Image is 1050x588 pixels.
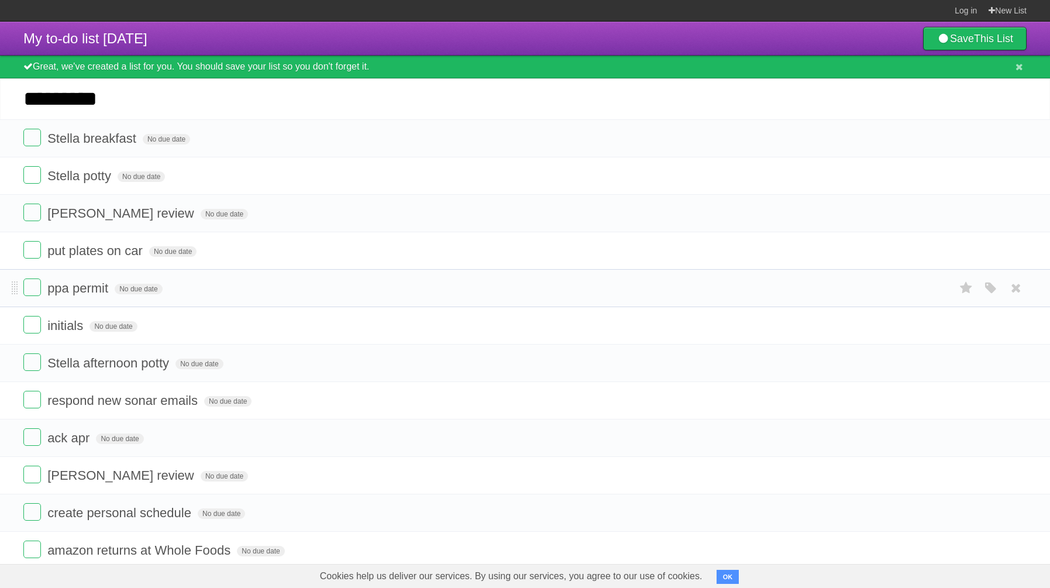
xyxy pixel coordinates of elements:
[974,33,1013,44] b: This List
[47,468,197,483] span: [PERSON_NAME] review
[201,209,248,219] span: No due date
[118,171,165,182] span: No due date
[89,321,137,332] span: No due date
[717,570,739,584] button: OK
[47,506,194,520] span: create personal schedule
[23,353,41,371] label: Done
[23,466,41,483] label: Done
[23,129,41,146] label: Done
[47,356,172,370] span: Stella afternoon potty
[23,503,41,521] label: Done
[47,131,139,146] span: Stella breakfast
[23,204,41,221] label: Done
[96,434,143,444] span: No due date
[23,166,41,184] label: Done
[149,246,197,257] span: No due date
[47,169,114,183] span: Stella potty
[308,565,714,588] span: Cookies help us deliver our services. By using our services, you agree to our use of cookies.
[237,546,284,556] span: No due date
[115,284,162,294] span: No due date
[47,393,201,408] span: respond new sonar emails
[47,243,146,258] span: put plates on car
[198,508,245,519] span: No due date
[23,241,41,259] label: Done
[201,471,248,482] span: No due date
[47,318,86,333] span: initials
[204,396,252,407] span: No due date
[23,30,147,46] span: My to-do list [DATE]
[23,316,41,333] label: Done
[47,206,197,221] span: [PERSON_NAME] review
[955,278,977,298] label: Star task
[143,134,190,145] span: No due date
[23,428,41,446] label: Done
[23,278,41,296] label: Done
[47,543,233,558] span: amazon returns at Whole Foods
[175,359,223,369] span: No due date
[23,541,41,558] label: Done
[923,27,1027,50] a: SaveThis List
[23,391,41,408] label: Done
[47,431,92,445] span: ack apr
[47,281,111,295] span: ppa permit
